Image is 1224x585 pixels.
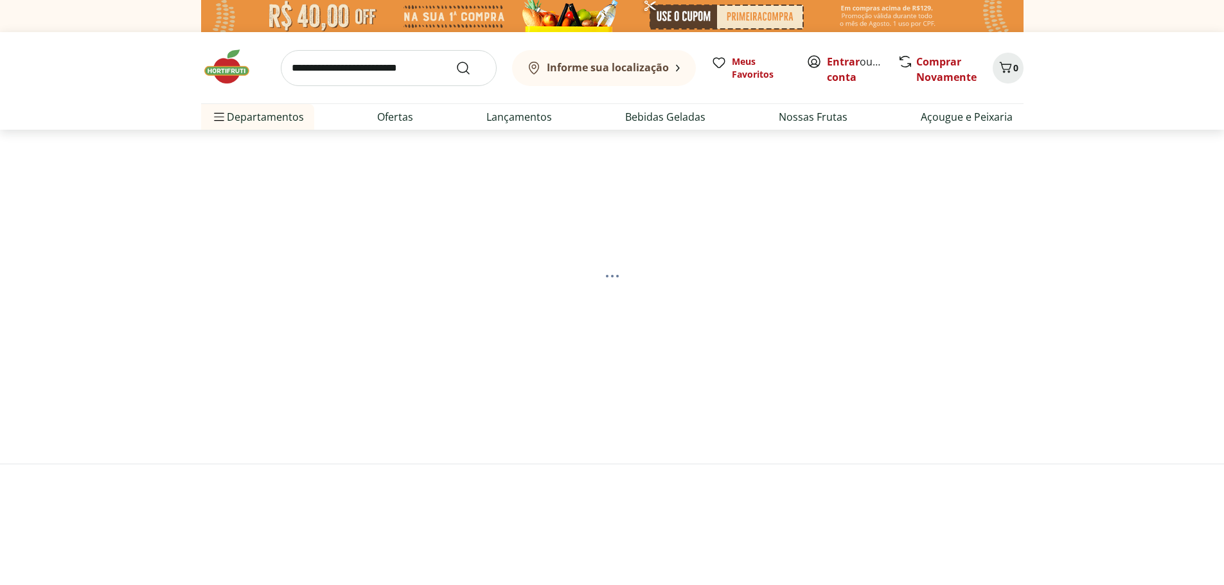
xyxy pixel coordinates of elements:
button: Informe sua localização [512,50,696,86]
a: Comprar Novamente [916,55,977,84]
a: Nossas Frutas [779,109,847,125]
span: 0 [1013,62,1018,74]
span: Meus Favoritos [732,55,791,81]
a: Lançamentos [486,109,552,125]
img: Hortifruti [201,48,265,86]
b: Informe sua localização [547,60,669,74]
a: Entrar [827,55,860,69]
span: ou [827,54,884,85]
button: Submit Search [456,60,486,76]
input: search [281,50,497,86]
a: Bebidas Geladas [625,109,705,125]
a: Ofertas [377,109,413,125]
a: Criar conta [827,55,898,84]
a: Meus Favoritos [711,55,791,81]
button: Menu [211,101,227,132]
span: Departamentos [211,101,304,132]
a: Açougue e Peixaria [921,109,1013,125]
button: Carrinho [993,53,1024,83]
